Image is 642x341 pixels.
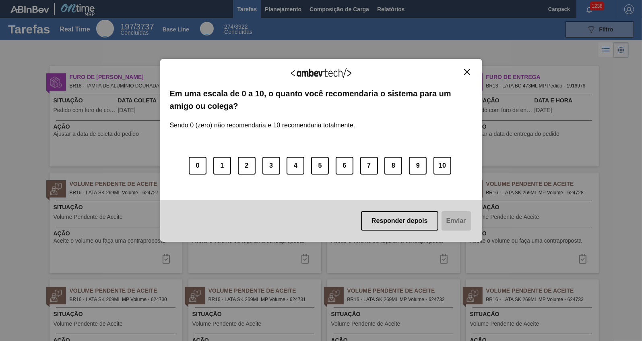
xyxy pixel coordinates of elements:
[336,157,353,175] button: 6
[360,157,378,175] button: 7
[170,87,473,112] label: Em uma escala de 0 a 10, o quanto você recomendaria o sistema para um amigo ou colega?
[238,157,256,175] button: 2
[213,157,231,175] button: 1
[434,157,451,175] button: 10
[262,157,280,175] button: 3
[287,157,304,175] button: 4
[170,112,355,129] label: Sendo 0 (zero) não recomendaria e 10 recomendaria totalmente.
[311,157,329,175] button: 5
[189,157,206,175] button: 0
[464,69,470,75] img: Close
[291,68,351,78] img: Logo Ambevtech
[361,211,438,231] button: Responder depois
[384,157,402,175] button: 8
[462,69,473,75] button: Close
[409,157,427,175] button: 9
